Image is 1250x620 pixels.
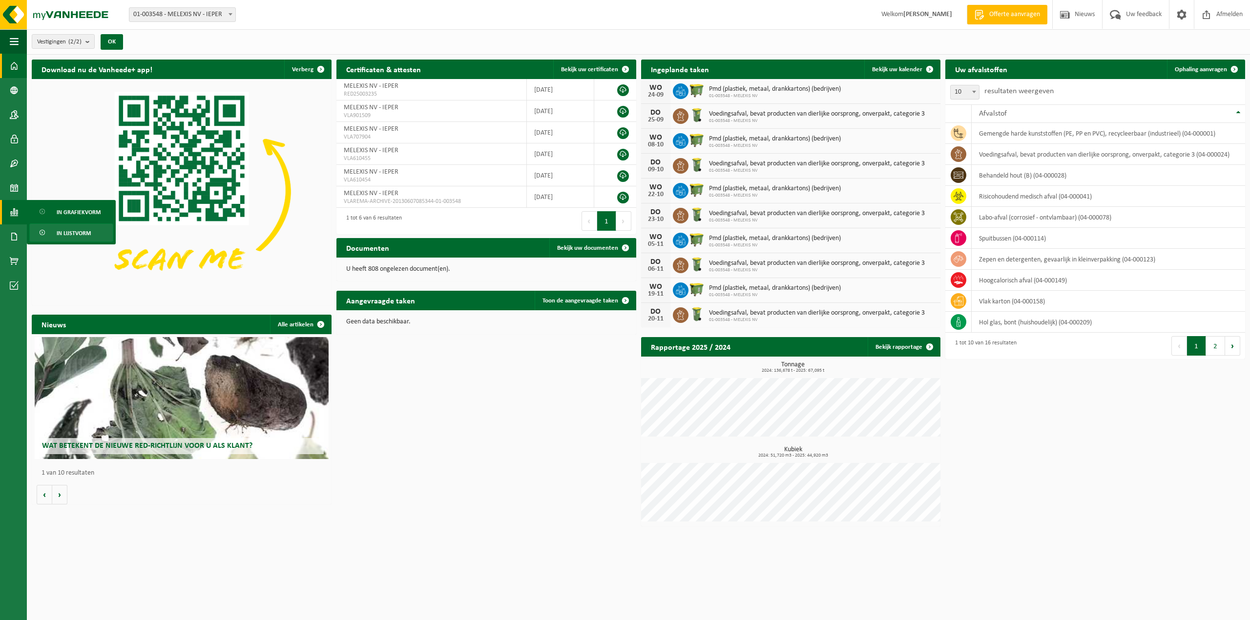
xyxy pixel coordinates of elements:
a: Ophaling aanvragen [1167,60,1244,79]
td: behandeld hout (B) (04-000028) [972,165,1245,186]
p: 1 van 10 resultaten [42,470,327,477]
label: resultaten weergeven [984,87,1054,95]
td: [DATE] [527,79,595,100]
a: Bekijk uw documenten [549,238,635,258]
button: Next [616,211,631,231]
td: hol glas, bont (huishoudelijk) (04-000209) [972,312,1245,333]
span: Pmd (plastiek, metaal, drankkartons) (bedrijven) [709,284,841,292]
span: MELEXIS NV - IEPER [344,125,398,133]
img: WB-1100-HPE-GN-50 [688,181,705,198]
span: MELEXIS NV - IEPER [344,168,398,176]
h3: Kubiek [646,446,941,458]
td: zepen en detergenten, gevaarlijk in kleinverpakking (04-000123) [972,249,1245,270]
span: In grafiekvorm [57,203,101,221]
p: U heeft 808 ongelezen document(en). [346,266,626,273]
span: RED25003235 [344,90,519,98]
td: [DATE] [527,186,595,208]
button: Next [1225,336,1240,356]
div: 23-10 [646,216,666,223]
span: VLA610455 [344,155,519,162]
span: Bekijk uw kalender [872,66,922,73]
img: WB-0140-HPE-GN-50 [688,157,705,173]
a: Wat betekent de nieuwe RED-richtlijn voor u als klant? [35,337,328,459]
span: 2024: 136,678 t - 2025: 67,095 t [646,368,941,373]
div: 05-11 [646,241,666,248]
img: Download de VHEPlus App [32,79,332,303]
div: DO [646,308,666,316]
span: 01-003548 - MELEXIS NV [709,118,925,124]
span: 01-003548 - MELEXIS NV [709,193,841,199]
span: Pmd (plastiek, metaal, drankkartons) (bedrijven) [709,185,841,193]
a: Bekijk uw kalender [864,60,939,79]
div: 22-10 [646,191,666,198]
td: voedingsafval, bevat producten van dierlijke oorsprong, onverpakt, categorie 3 (04-000024) [972,144,1245,165]
a: Toon de aangevraagde taken [535,291,635,310]
a: Bekijk uw certificaten [553,60,635,79]
img: WB-1100-HPE-GN-50 [688,82,705,99]
div: WO [646,183,666,191]
span: Voedingsafval, bevat producten van dierlijke oorsprong, onverpakt, categorie 3 [709,160,925,168]
div: 06-11 [646,266,666,273]
span: Ophaling aanvragen [1175,66,1227,73]
span: 01-003548 - MELEXIS NV - IEPER [129,8,235,21]
img: WB-1100-HPE-GN-50 [688,281,705,298]
div: DO [646,208,666,216]
span: Voedingsafval, bevat producten van dierlijke oorsprong, onverpakt, categorie 3 [709,260,925,267]
button: Vestigingen(2/2) [32,34,95,49]
span: 01-003548 - MELEXIS NV [709,168,925,174]
h2: Aangevraagde taken [336,291,425,310]
h2: Nieuws [32,315,76,334]
strong: [PERSON_NAME] [903,11,952,18]
h3: Tonnage [646,361,941,373]
span: 01-003548 - MELEXIS NV [709,143,841,149]
span: VLA610454 [344,176,519,184]
a: Alle artikelen [270,315,331,334]
div: DO [646,109,666,117]
span: MELEXIS NV - IEPER [344,104,398,111]
button: 1 [1187,336,1206,356]
span: Toon de aangevraagde taken [542,298,618,304]
span: Verberg [292,66,313,73]
td: vlak karton (04-000158) [972,291,1245,312]
span: 10 [951,85,979,99]
td: hoogcalorisch afval (04-000149) [972,270,1245,291]
a: Offerte aanvragen [967,5,1047,24]
h2: Download nu de Vanheede+ app! [32,60,162,79]
div: 09-10 [646,166,666,173]
span: MELEXIS NV - IEPER [344,147,398,154]
span: 01-003548 - MELEXIS NV [709,218,925,223]
count: (2/2) [68,39,82,45]
img: WB-0140-HPE-GN-50 [688,107,705,123]
span: 01-003548 - MELEXIS NV [709,242,841,248]
div: DO [646,159,666,166]
h2: Rapportage 2025 / 2024 [641,337,740,356]
td: risicohoudend medisch afval (04-000041) [972,186,1245,207]
h2: Uw afvalstoffen [945,60,1017,79]
td: [DATE] [527,100,595,122]
span: MELEXIS NV - IEPER [344,82,398,90]
span: 2024: 51,720 m3 - 2025: 44,920 m3 [646,453,941,458]
a: Bekijk rapportage [868,337,939,357]
td: gemengde harde kunststoffen (PE, PP en PVC), recycleerbaar (industrieel) (04-000001) [972,123,1245,144]
div: 1 tot 10 van 16 resultaten [950,335,1017,357]
span: Voedingsafval, bevat producten van dierlijke oorsprong, onverpakt, categorie 3 [709,110,925,118]
span: Wat betekent de nieuwe RED-richtlijn voor u als klant? [42,442,252,450]
span: VLAREMA-ARCHIVE-20130607085344-01-003548 [344,198,519,205]
a: In grafiekvorm [29,202,113,221]
span: 01-003548 - MELEXIS NV [709,267,925,273]
span: Pmd (plastiek, metaal, drankkartons) (bedrijven) [709,135,841,143]
span: Offerte aanvragen [987,10,1042,20]
div: WO [646,283,666,291]
div: 19-11 [646,291,666,298]
td: [DATE] [527,122,595,143]
button: Vorige [37,485,52,504]
div: 1 tot 6 van 6 resultaten [341,210,402,232]
button: OK [101,34,123,50]
span: 10 [950,85,979,100]
h2: Ingeplande taken [641,60,719,79]
img: WB-1100-HPE-GN-50 [688,132,705,148]
span: 01-003548 - MELEXIS NV - IEPER [129,7,236,22]
span: 01-003548 - MELEXIS NV [709,317,925,323]
button: 2 [1206,336,1225,356]
div: WO [646,84,666,92]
